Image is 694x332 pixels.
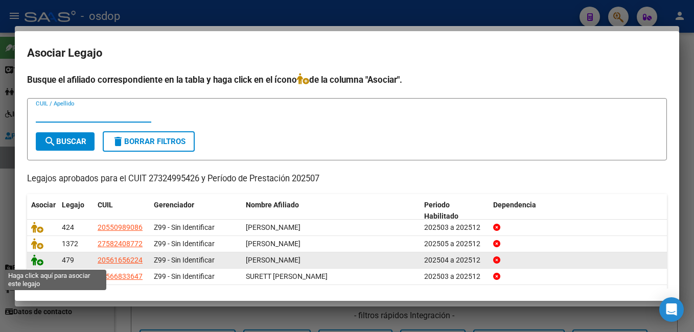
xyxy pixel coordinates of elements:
span: Z99 - Sin Identificar [154,256,215,264]
span: 20566833647 [98,272,143,280]
span: Legajo [62,201,84,209]
div: 202505 a 202512 [424,238,485,250]
mat-icon: delete [112,135,124,148]
span: SURETT PEDRO JAVIER [246,272,328,280]
datatable-header-cell: Nombre Afiliado [242,194,420,228]
span: Buscar [44,137,86,146]
button: Borrar Filtros [103,131,195,152]
span: Gerenciador [154,201,194,209]
span: Z99 - Sin Identificar [154,223,215,231]
span: 424 [62,223,74,231]
span: CUIL [98,201,113,209]
h2: Asociar Legajo [27,43,667,63]
div: Open Intercom Messenger [659,297,684,322]
div: 202504 a 202512 [424,254,485,266]
div: 202503 a 202512 [424,271,485,282]
span: 1372 [62,240,78,248]
span: 20550989086 [98,223,143,231]
div: 202503 a 202512 [424,222,485,233]
span: Z99 - Sin Identificar [154,240,215,248]
span: Periodo Habilitado [424,201,458,221]
datatable-header-cell: Legajo [58,194,94,228]
span: Dependencia [493,201,536,209]
span: Z99 - Sin Identificar [154,272,215,280]
datatable-header-cell: CUIL [94,194,150,228]
mat-icon: search [44,135,56,148]
span: Asociar [31,201,56,209]
datatable-header-cell: Dependencia [489,194,667,228]
span: MUSSA VICENTE [246,256,300,264]
datatable-header-cell: Gerenciador [150,194,242,228]
span: SCILABRA VICTORIA [246,240,300,248]
datatable-header-cell: Asociar [27,194,58,228]
button: Buscar [36,132,95,151]
span: 479 [62,256,74,264]
span: 897 [62,272,74,280]
span: Nombre Afiliado [246,201,299,209]
datatable-header-cell: Periodo Habilitado [420,194,489,228]
h4: Busque el afiliado correspondiente en la tabla y haga click en el ícono de la columna "Asociar". [27,73,667,86]
span: SWIRIDO FANDI JEREMIAS [246,223,300,231]
span: 27582408772 [98,240,143,248]
p: Legajos aprobados para el CUIT 27324995426 y Período de Prestación 202507 [27,173,667,185]
span: Borrar Filtros [112,137,186,146]
span: 20561656224 [98,256,143,264]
